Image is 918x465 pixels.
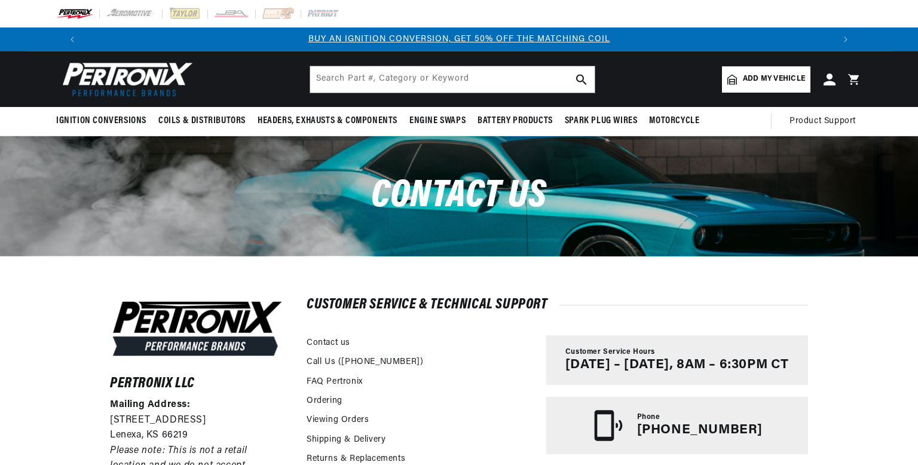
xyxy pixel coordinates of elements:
[307,375,363,388] a: FAQ Pertronix
[307,356,423,369] a: Call Us ([PHONE_NUMBER])
[56,115,146,127] span: Ignition Conversions
[565,357,789,373] p: [DATE] – [DATE], 8AM – 6:30PM CT
[310,66,595,93] input: Search Part #, Category or Keyword
[565,347,655,357] span: Customer Service Hours
[307,394,342,408] a: Ordering
[84,33,834,46] div: Announcement
[643,107,705,135] summary: Motorcycle
[307,299,808,311] h2: Customer Service & Technical Support
[722,66,810,93] a: Add my vehicle
[307,433,385,446] a: Shipping & Delivery
[649,115,699,127] span: Motorcycle
[478,115,553,127] span: Battery Products
[84,33,834,46] div: 1 of 3
[56,107,152,135] summary: Ignition Conversions
[56,59,194,100] img: Pertronix
[252,107,403,135] summary: Headers, Exhausts & Components
[26,27,892,51] slideshow-component: Translation missing: en.sections.announcements.announcement_bar
[110,378,284,390] h6: Pertronix LLC
[637,423,763,438] p: [PHONE_NUMBER]
[637,412,660,423] span: Phone
[743,74,805,85] span: Add my vehicle
[110,413,284,429] p: [STREET_ADDRESS]
[158,115,246,127] span: Coils & Distributors
[790,107,862,136] summary: Product Support
[152,107,252,135] summary: Coils & Distributors
[110,428,284,443] p: Lenexa, KS 66219
[307,414,369,427] a: Viewing Orders
[60,27,84,51] button: Translation missing: en.sections.announcements.previous_announcement
[409,115,466,127] span: Engine Swaps
[472,107,559,135] summary: Battery Products
[546,397,808,454] a: Phone [PHONE_NUMBER]
[568,66,595,93] button: search button
[790,115,856,128] span: Product Support
[308,35,610,44] a: BUY AN IGNITION CONVERSION, GET 50% OFF THE MATCHING COIL
[559,107,644,135] summary: Spark Plug Wires
[565,115,638,127] span: Spark Plug Wires
[258,115,397,127] span: Headers, Exhausts & Components
[110,400,191,409] strong: Mailing Address:
[834,27,858,51] button: Translation missing: en.sections.announcements.next_announcement
[371,177,547,216] span: Contact us
[403,107,472,135] summary: Engine Swaps
[307,336,350,350] a: Contact us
